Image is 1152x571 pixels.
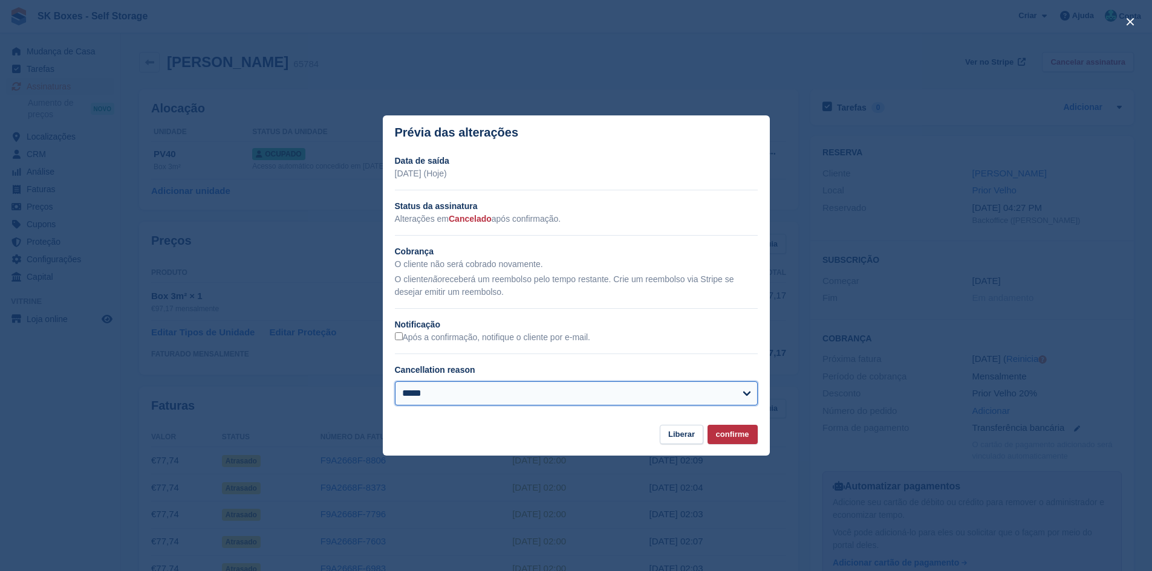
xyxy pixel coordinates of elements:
[395,155,758,167] h2: Data de saída
[395,200,758,213] h2: Status da assinatura
[395,167,758,180] p: [DATE] (Hoje)
[395,273,758,298] p: O cliente receberá um reembolso pelo tempo restante. Crie um reembolso via Stripe se desejar emit...
[395,126,519,140] p: Prévia das alterações
[395,258,758,271] p: O cliente não será cobrado novamente.
[395,365,475,375] label: Cancellation reason
[395,213,758,225] p: Alterações em após confirmação.
[708,425,758,445] button: confirme
[449,214,492,224] span: Cancelado
[395,332,403,340] input: Após a confirmação, notifique o cliente por e-mail.
[395,332,591,343] label: Após a confirmação, notifique o cliente por e-mail.
[395,245,758,258] h2: Cobrança
[660,425,703,445] button: Liberar
[395,318,758,331] h2: Notificação
[428,274,442,284] em: não
[1121,12,1140,31] button: close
